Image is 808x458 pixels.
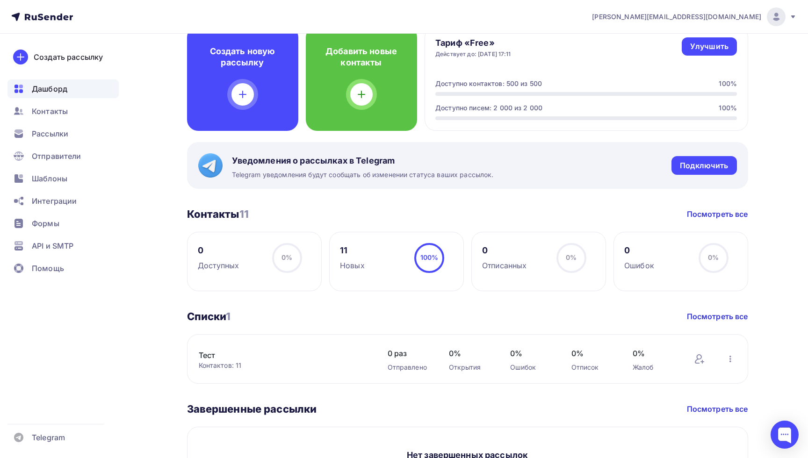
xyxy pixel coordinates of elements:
span: Дашборд [32,83,67,94]
div: Создать рассылку [34,51,103,63]
span: Формы [32,218,59,229]
span: 11 [239,208,249,220]
a: Посмотреть все [687,208,748,220]
span: Отправители [32,150,81,162]
a: Посмотреть все [687,403,748,415]
div: 100% [719,103,737,113]
a: Тест [199,350,358,361]
div: Доступно писем: 2 000 из 2 000 [435,103,542,113]
h3: Контакты [187,208,249,221]
span: 0% [571,348,614,359]
a: Рассылки [7,124,119,143]
span: Рассылки [32,128,68,139]
div: 0 [624,245,654,256]
div: 11 [340,245,365,256]
div: Доступно контактов: 500 из 500 [435,79,542,88]
div: Ошибок [624,260,654,271]
span: 100% [420,253,439,261]
span: Интеграции [32,195,77,207]
a: Шаблоны [7,169,119,188]
a: Дашборд [7,79,119,98]
div: Жалоб [633,363,675,372]
div: Контактов: 11 [199,361,369,370]
a: Посмотреть все [687,311,748,322]
div: Отписок [571,363,614,372]
div: Действует до: [DATE] 17:11 [435,50,511,58]
span: 0% [633,348,675,359]
a: [PERSON_NAME][EMAIL_ADDRESS][DOMAIN_NAME] [592,7,797,26]
span: [PERSON_NAME][EMAIL_ADDRESS][DOMAIN_NAME] [592,12,761,21]
div: 0 [198,245,239,256]
h3: Завершенные рассылки [187,402,317,415]
span: Контакты [32,106,68,117]
h4: Тариф «Free» [435,37,511,49]
div: Улучшить [690,41,729,52]
h4: Добавить новые контакты [321,46,402,68]
span: Уведомления о рассылках в Telegram [232,155,494,166]
div: Ошибок [510,363,553,372]
a: Формы [7,214,119,233]
span: API и SMTP [32,240,73,251]
div: Открытия [449,363,491,372]
span: Помощь [32,263,64,274]
span: 0% [281,253,292,261]
div: Подключить [680,160,728,171]
h3: Списки [187,310,231,323]
div: 100% [719,79,737,88]
span: Telegram уведомления будут сообщать об изменении статуса ваших рассылок. [232,170,494,179]
div: Отписанных [482,260,527,271]
div: Отправлено [388,363,430,372]
h4: Создать новую рассылку [202,46,283,68]
span: 0 раз [388,348,430,359]
span: Telegram [32,432,65,443]
span: 0% [708,253,719,261]
span: 0% [566,253,577,261]
div: Доступных [198,260,239,271]
a: Отправители [7,147,119,165]
div: 0 [482,245,527,256]
a: Контакты [7,102,119,121]
span: 0% [449,348,491,359]
div: Новых [340,260,365,271]
span: 1 [226,310,231,322]
span: 0% [510,348,553,359]
span: Шаблоны [32,173,67,184]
